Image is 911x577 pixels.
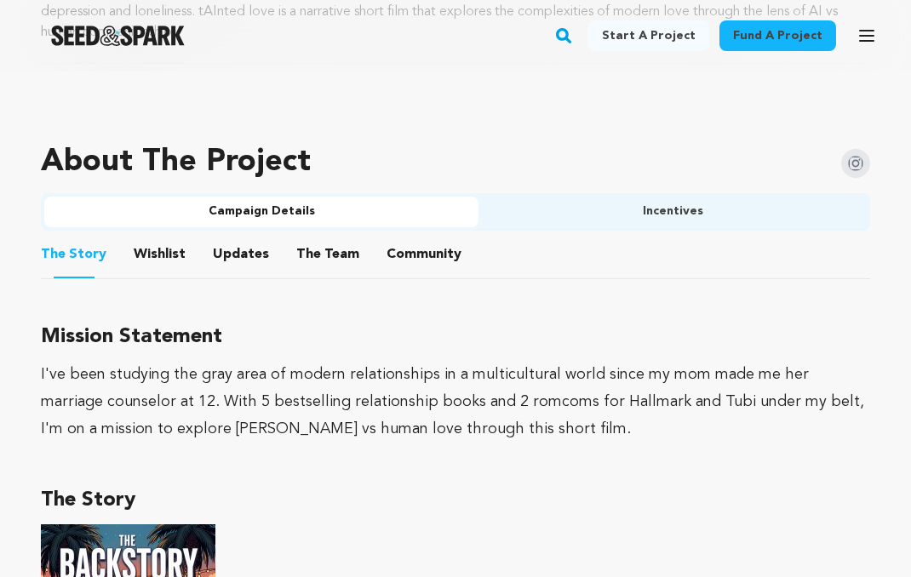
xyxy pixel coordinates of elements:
button: Campaign Details [44,197,478,227]
div: I've been studying the gray area of modern relationships in a multicultural world since my mom ma... [41,361,870,443]
a: Seed&Spark Homepage [51,26,185,46]
h3: Mission Statement [41,320,870,354]
span: Team [296,244,359,265]
button: Incentives [478,197,867,227]
img: Seed&Spark Instagram Icon [841,149,870,178]
a: Fund a project [719,20,836,51]
span: The [296,244,321,265]
img: Seed&Spark Logo Dark Mode [51,26,185,46]
span: Wishlist [134,244,186,265]
span: Updates [213,244,269,265]
span: The [41,244,66,265]
h1: About The Project [41,146,311,180]
span: Story [41,244,106,265]
h3: The Story [41,483,870,517]
a: Start a project [588,20,709,51]
span: Community [387,244,461,265]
